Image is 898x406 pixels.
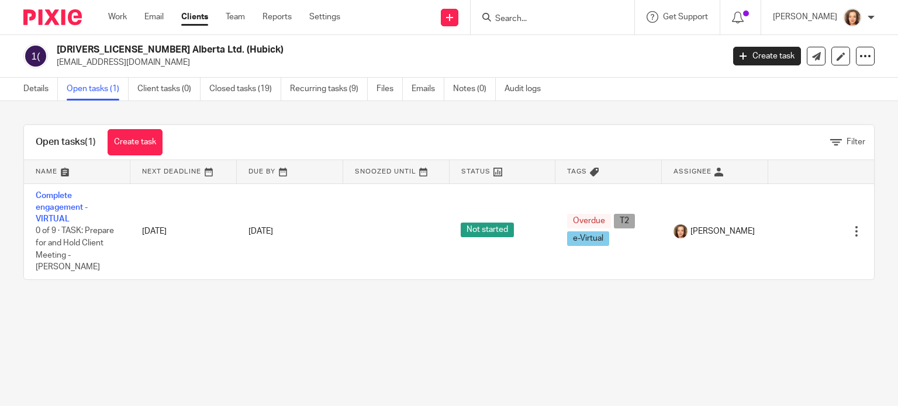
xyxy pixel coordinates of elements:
span: T2 [614,214,635,228]
a: Complete engagement - VIRTUAL [36,192,88,224]
span: [DATE] [248,227,273,235]
img: avatar-thumb.jpg [673,224,688,238]
a: Create task [108,129,163,155]
img: Pixie [23,9,82,25]
a: Team [226,11,245,23]
span: [PERSON_NAME] [690,225,755,237]
span: Snoozed Until [355,168,416,175]
span: Tags [567,168,587,175]
a: Audit logs [505,78,550,100]
a: Closed tasks (19) [209,78,281,100]
a: Notes (0) [453,78,496,100]
span: Overdue [567,214,611,228]
a: Create task [733,47,801,65]
span: 0 of 9 · TASK: Prepare for and Hold Client Meeting - [PERSON_NAME] [36,227,114,272]
td: [DATE] [130,183,237,279]
a: Emails [412,78,444,100]
span: Filter [847,138,865,146]
span: Get Support [663,13,708,21]
a: Files [377,78,403,100]
span: e-Virtual [567,231,609,246]
span: Not started [461,223,514,237]
a: Open tasks (1) [67,78,129,100]
a: Recurring tasks (9) [290,78,368,100]
span: (1) [85,137,96,147]
a: Work [108,11,127,23]
p: [PERSON_NAME] [773,11,837,23]
img: svg%3E [23,44,48,68]
p: [EMAIL_ADDRESS][DOMAIN_NAME] [57,57,716,68]
h2: [DRIVERS_LICENSE_NUMBER] Alberta Ltd. (Hubick) [57,44,584,56]
input: Search [494,14,599,25]
a: Settings [309,11,340,23]
a: Client tasks (0) [137,78,201,100]
span: Status [461,168,491,175]
img: avatar-thumb.jpg [843,8,862,27]
a: Email [144,11,164,23]
a: Reports [263,11,292,23]
h1: Open tasks [36,136,96,148]
a: Clients [181,11,208,23]
a: Details [23,78,58,100]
